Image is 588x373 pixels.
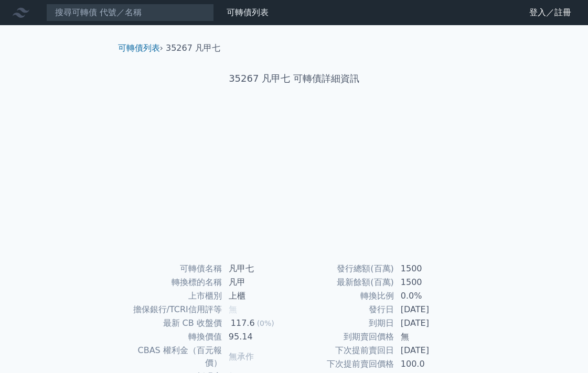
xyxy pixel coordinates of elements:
[122,262,222,276] td: 可轉債名稱
[222,276,294,289] td: 凡甲
[257,319,274,327] span: (0%)
[394,357,466,371] td: 100.0
[294,316,394,330] td: 到期日
[46,4,214,21] input: 搜尋可轉債 代號／名稱
[394,344,466,357] td: [DATE]
[118,42,163,54] li: ›
[222,262,294,276] td: 凡甲七
[394,303,466,316] td: [DATE]
[394,262,466,276] td: 1500
[394,276,466,289] td: 1500
[122,289,222,303] td: 上市櫃別
[394,330,466,344] td: 無
[122,303,222,316] td: 擔保銀行/TCRI信用評等
[394,316,466,330] td: [DATE]
[110,71,479,86] h1: 35267 凡甲七 可轉債詳細資訊
[222,289,294,303] td: 上櫃
[521,4,580,21] a: 登入／註冊
[294,262,394,276] td: 發行總額(百萬)
[122,330,222,344] td: 轉換價值
[294,330,394,344] td: 到期賣回價格
[229,352,254,361] span: 無承作
[166,42,220,54] li: 35267 凡甲七
[227,7,269,17] a: 可轉債列表
[394,289,466,303] td: 0.0%
[122,344,222,370] td: CBAS 權利金（百元報價）
[294,344,394,357] td: 下次提前賣回日
[122,276,222,289] td: 轉換標的名稱
[229,304,237,314] span: 無
[118,43,160,53] a: 可轉債列表
[294,357,394,371] td: 下次提前賣回價格
[229,317,257,330] div: 117.6
[294,276,394,289] td: 最新餘額(百萬)
[294,303,394,316] td: 發行日
[222,330,294,344] td: 95.14
[122,316,222,330] td: 最新 CB 收盤價
[294,289,394,303] td: 轉換比例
